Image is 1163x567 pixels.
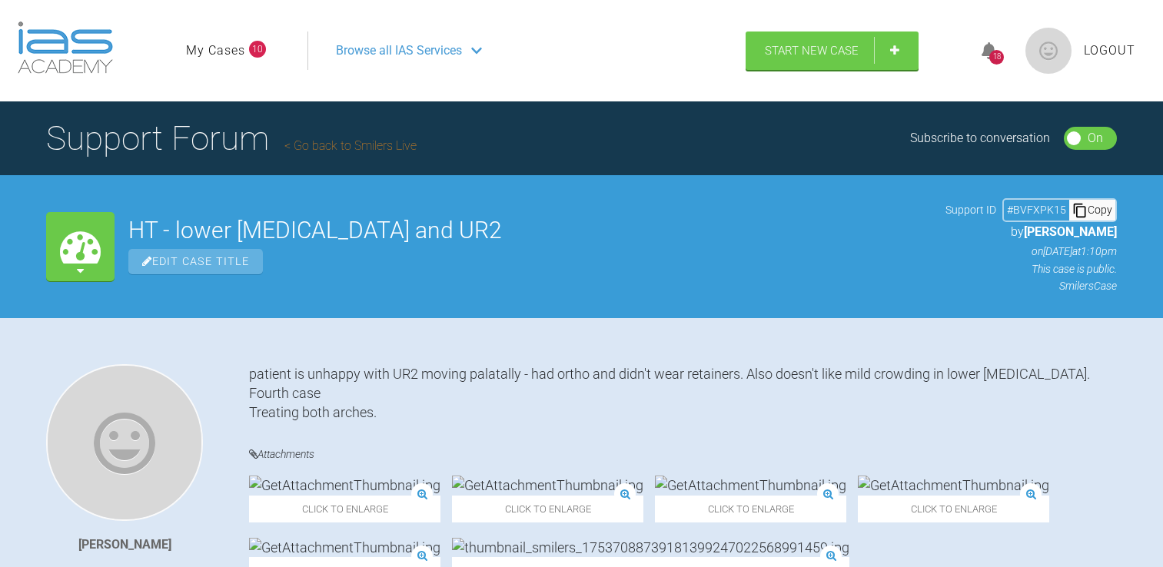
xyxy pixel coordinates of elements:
[46,111,417,165] h1: Support Forum
[1024,224,1117,239] span: [PERSON_NAME]
[945,201,996,218] span: Support ID
[249,364,1117,423] div: patient is unhappy with UR2 moving palatally - had ortho and didn't wear retainers. Also doesn't ...
[46,364,203,521] img: Ann-Marie Howells
[910,128,1050,148] div: Subscribe to conversation
[1069,200,1115,220] div: Copy
[945,222,1117,242] p: by
[1025,28,1072,74] img: profile.png
[18,22,113,74] img: logo-light.3e3ef733.png
[655,496,846,522] span: Click to enlarge
[858,476,1049,495] img: GetAttachmentThumbnail.jpg
[1088,128,1103,148] div: On
[746,31,919,70] a: Start New Case
[655,476,846,495] img: GetAttachmentThumbnail.jpg
[1084,41,1135,61] a: Logout
[249,445,1117,464] h4: Attachments
[452,496,643,522] span: Click to enlarge
[186,41,245,61] a: My Cases
[249,538,440,557] img: GetAttachmentThumbnail.jpg
[945,277,1117,294] p: Smilers Case
[249,41,266,58] span: 10
[1004,201,1069,218] div: # BVFXPK15
[452,538,849,557] img: thumbnail_smilers_17537088739181399247022568991459.jpg
[128,249,263,274] span: Edit Case Title
[452,476,643,495] img: GetAttachmentThumbnail.jpg
[945,260,1117,277] p: This case is public.
[78,535,171,555] div: [PERSON_NAME]
[128,219,932,242] h2: HT - lower [MEDICAL_DATA] and UR2
[858,496,1049,522] span: Click to enlarge
[336,41,462,61] span: Browse all IAS Services
[765,44,859,58] span: Start New Case
[284,138,417,153] a: Go back to Smilers Live
[945,243,1117,260] p: on [DATE] at 1:10pm
[989,50,1004,65] div: 18
[249,496,440,522] span: Click to enlarge
[249,476,440,495] img: GetAttachmentThumbnail.jpg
